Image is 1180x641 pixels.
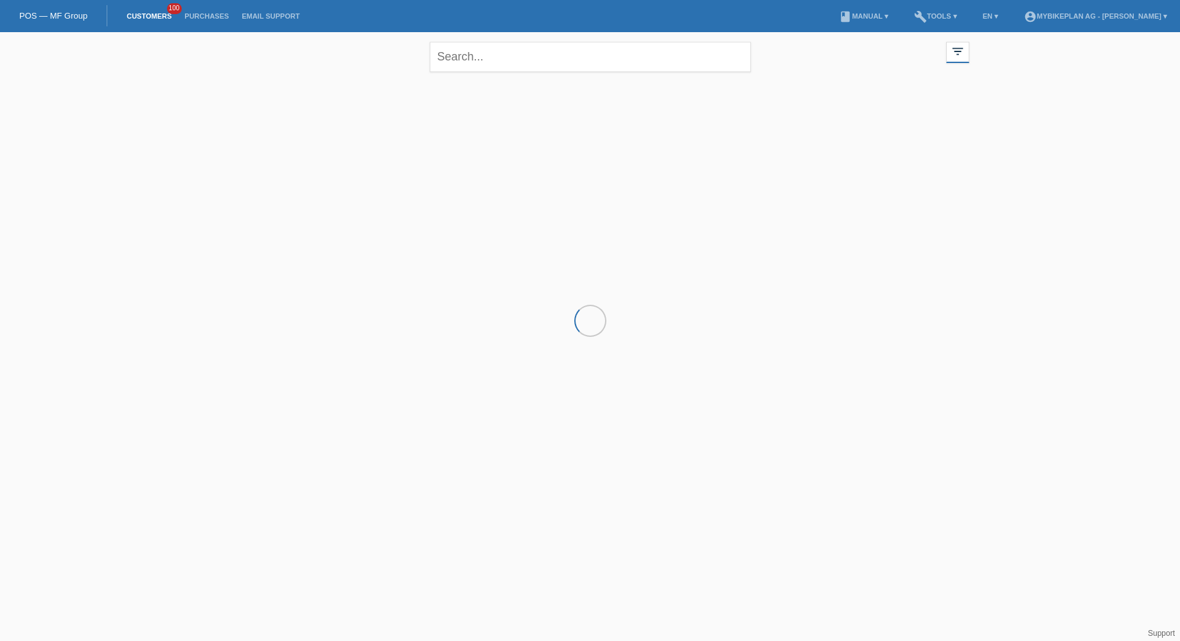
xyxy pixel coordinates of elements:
a: Email Support [235,12,306,20]
a: EN ▾ [976,12,1005,20]
a: account_circleMybikeplan AG - [PERSON_NAME] ▾ [1017,12,1174,20]
i: build [914,10,927,23]
a: buildTools ▾ [908,12,964,20]
i: filter_list [951,44,965,59]
i: book [839,10,852,23]
a: POS — MF Group [19,11,87,21]
input: Search... [430,42,751,72]
span: 100 [167,3,182,14]
a: Support [1148,629,1175,638]
a: Purchases [178,12,235,20]
a: bookManual ▾ [832,12,895,20]
a: Customers [120,12,178,20]
i: account_circle [1024,10,1037,23]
